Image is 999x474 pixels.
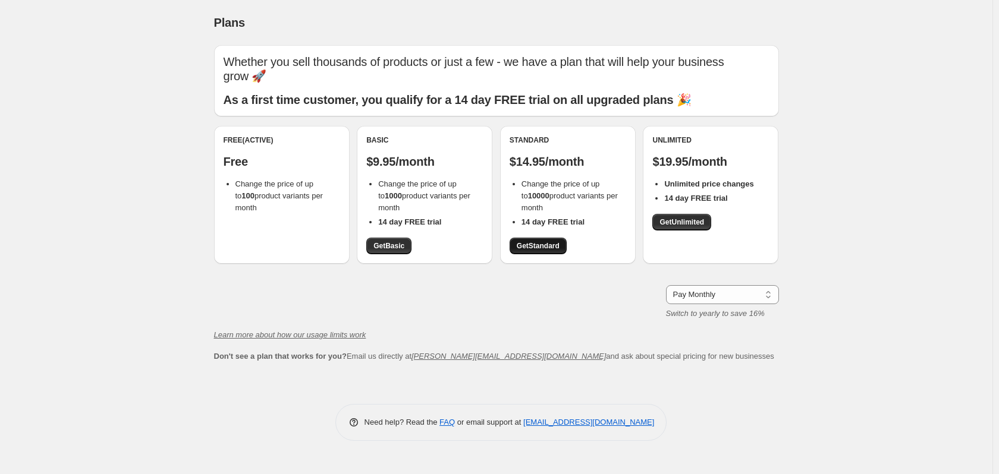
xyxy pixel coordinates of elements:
[366,238,411,254] a: GetBasic
[455,418,523,426] span: or email support at
[510,135,626,145] div: Standard
[378,179,470,212] span: Change the price of up to product variants per month
[214,330,366,339] a: Learn more about how our usage limits work
[365,418,440,426] span: Need help? Read the
[224,93,692,106] b: As a first time customer, you qualify for a 14 day FREE trial on all upgraded plans 🎉
[366,154,483,169] p: $9.95/month
[366,135,483,145] div: Basic
[652,154,769,169] p: $19.95/month
[652,135,769,145] div: Unlimited
[224,55,769,83] p: Whether you sell thousands of products or just a few - we have a plan that will help your busines...
[373,241,404,251] span: Get Basic
[652,214,711,230] a: GetUnlimited
[664,179,753,188] b: Unlimited price changes
[523,418,654,426] a: [EMAIL_ADDRESS][DOMAIN_NAME]
[510,238,567,254] a: GetStandard
[439,418,455,426] a: FAQ
[659,217,704,227] span: Get Unlimited
[214,352,347,361] b: Don't see a plan that works for you?
[224,135,340,145] div: Free (Active)
[510,154,626,169] p: $14.95/month
[517,241,560,251] span: Get Standard
[664,194,727,203] b: 14 day FREE trial
[224,154,340,169] p: Free
[666,309,765,318] i: Switch to yearly to save 16%
[235,179,323,212] span: Change the price of up to product variants per month
[522,179,618,212] span: Change the price of up to product variants per month
[378,217,441,226] b: 14 day FREE trial
[411,352,606,361] a: [PERSON_NAME][EMAIL_ADDRESS][DOMAIN_NAME]
[528,191,549,200] b: 10000
[214,352,774,361] span: Email us directly at and ask about special pricing for new businesses
[241,191,255,200] b: 100
[214,16,245,29] span: Plans
[385,191,402,200] b: 1000
[522,217,585,226] b: 14 day FREE trial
